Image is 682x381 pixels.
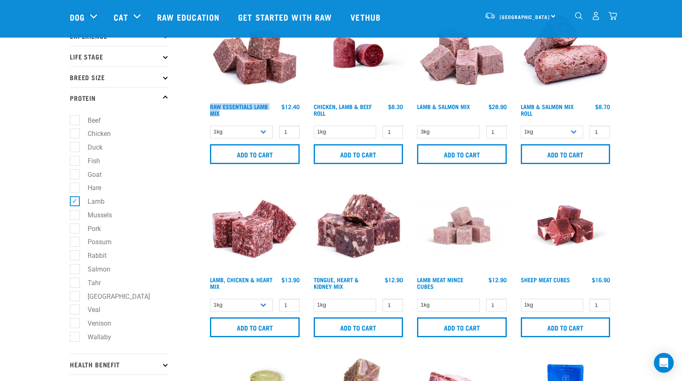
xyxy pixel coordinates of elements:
input: Add to cart [314,144,403,164]
input: 1 [589,299,610,312]
img: Sheep Meat [519,179,613,273]
label: Salmon [74,264,114,274]
a: Get started with Raw [230,0,342,33]
div: $8.30 [388,103,403,110]
input: 1 [486,299,507,312]
img: user.png [591,12,600,20]
label: Wallaby [74,332,114,342]
label: Chicken [74,129,114,139]
label: Tahr [74,278,104,288]
a: Raw Essentials Lamb Mix [210,105,268,114]
label: Possum [74,237,115,247]
a: Lamb Meat Mince Cubes [417,278,463,288]
img: 1261 Lamb Salmon Roll 01 [519,6,613,100]
img: 1029 Lamb Salmon Mix 01 [415,6,509,100]
label: Rabbit [74,250,110,261]
input: Add to cart [417,317,507,337]
img: van-moving.png [484,12,496,19]
div: $13.90 [281,276,300,283]
div: $12.40 [281,103,300,110]
img: Lamb Meat Mince [415,179,509,273]
img: home-icon@2x.png [608,12,617,20]
div: Open Intercom Messenger [654,353,674,373]
a: Lamb & Salmon Mix Roll [521,105,574,114]
label: Beef [74,115,104,126]
a: Lamb & Salmon Mix [417,105,470,108]
input: Add to cart [210,144,300,164]
img: 1124 Lamb Chicken Heart Mix 01 [208,179,302,273]
input: Add to cart [314,317,403,337]
label: Lamb [74,196,108,207]
label: Pork [74,224,104,234]
a: Cat [114,11,128,23]
a: Sheep Meat Cubes [521,278,570,281]
input: Add to cart [521,317,610,337]
p: Health Benefit [70,354,169,374]
input: Add to cart [417,144,507,164]
img: home-icon-1@2x.png [575,12,583,20]
div: $16.90 [592,276,610,283]
p: Life Stage [70,46,169,67]
input: 1 [589,126,610,138]
img: 1167 Tongue Heart Kidney Mix 01 [312,179,405,273]
label: Veal [74,305,104,315]
div: $12.90 [385,276,403,283]
input: 1 [382,126,403,138]
input: 1 [279,126,300,138]
label: [GEOGRAPHIC_DATA] [74,291,153,302]
img: Raw Essentials Chicken Lamb Beef Bulk Minced Raw Dog Food Roll Unwrapped [312,6,405,100]
a: Raw Education [149,0,230,33]
label: Duck [74,142,106,152]
div: $28.90 [489,103,507,110]
img: ?1041 RE Lamb Mix 01 [208,6,302,100]
input: 1 [279,299,300,312]
input: Add to cart [210,317,300,337]
p: Protein [70,87,169,108]
input: 1 [486,126,507,138]
a: Chicken, Lamb & Beef Roll [314,105,372,114]
label: Venison [74,318,114,329]
a: Lamb, Chicken & Heart Mix [210,278,272,288]
a: Dog [70,11,85,23]
label: Hare [74,183,105,193]
div: $8.70 [595,103,610,110]
a: Tongue, Heart & Kidney Mix [314,278,359,288]
input: 1 [382,299,403,312]
input: Add to cart [521,144,610,164]
p: Breed Size [70,67,169,87]
label: Goat [74,169,105,180]
label: Fish [74,156,103,166]
span: [GEOGRAPHIC_DATA] [500,15,550,18]
label: Mussels [74,210,115,220]
div: $12.90 [489,276,507,283]
a: Vethub [342,0,391,33]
